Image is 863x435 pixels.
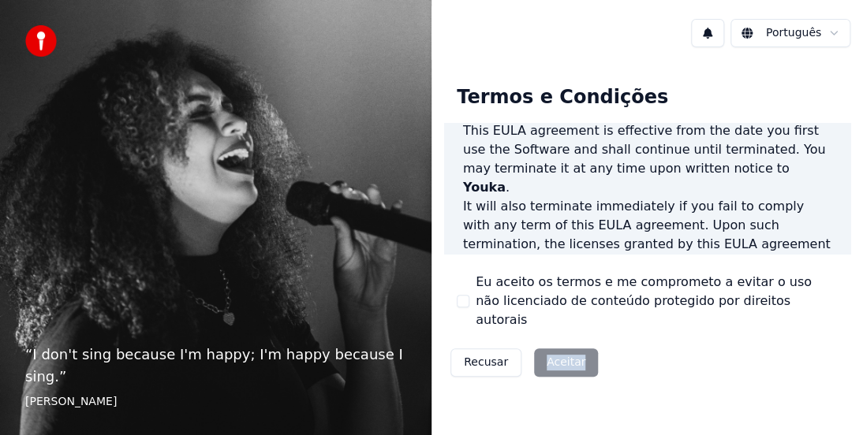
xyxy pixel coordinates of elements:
p: This EULA agreement is effective from the date you first use the Software and shall continue unti... [463,121,831,197]
button: Recusar [450,348,521,377]
img: youka [25,25,57,57]
p: It will also terminate immediately if you fail to comply with any term of this EULA agreement. Up... [463,197,831,329]
div: Termos e Condições [444,72,681,123]
label: Eu aceito os termos e me comprometo a evitar o uso não licenciado de conteúdo protegido por direi... [476,273,838,329]
footer: [PERSON_NAME] [25,394,406,410]
p: “ I don't sing because I'm happy; I'm happy because I sing. ” [25,344,406,388]
span: Youka [463,180,506,195]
